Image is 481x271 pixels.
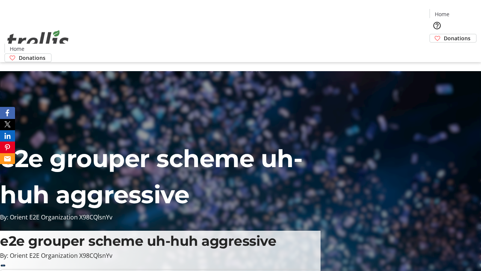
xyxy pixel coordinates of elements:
[430,43,445,58] button: Cart
[10,45,24,53] span: Home
[430,34,476,43] a: Donations
[5,45,29,53] a: Home
[5,53,51,62] a: Donations
[430,10,454,18] a: Home
[435,10,449,18] span: Home
[19,54,45,62] span: Donations
[430,18,445,33] button: Help
[444,34,470,42] span: Donations
[5,22,71,59] img: Orient E2E Organization X98CQlsnYv's Logo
